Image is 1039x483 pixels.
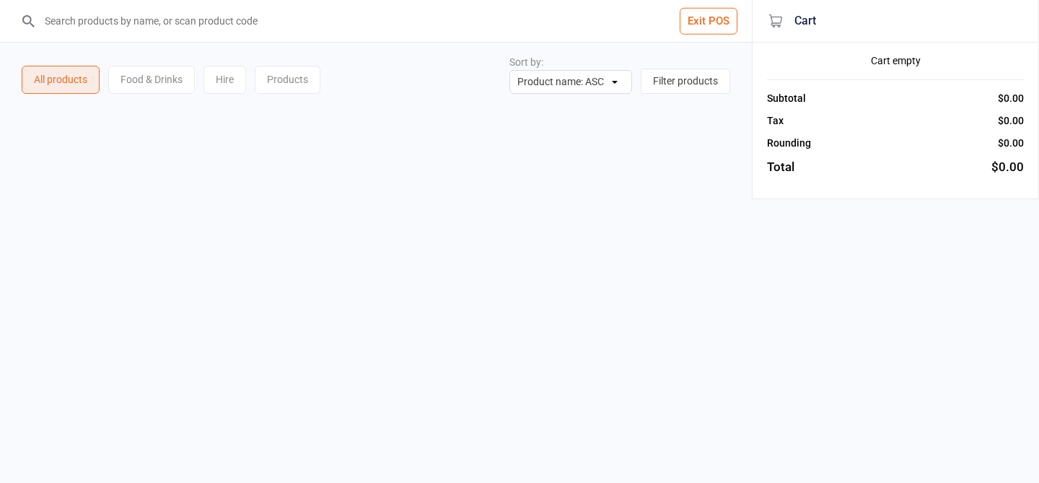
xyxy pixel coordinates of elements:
div: Hire [203,66,246,94]
div: Food & Drinks [108,66,195,94]
button: Exit POS [680,8,737,35]
label: Sort by: [509,56,543,68]
div: $0.00 [998,113,1024,129]
div: Tax [767,113,784,129]
button: Filter products [641,69,730,94]
div: $0.00 [991,158,1024,177]
div: $0.00 [998,91,1024,106]
div: Products [255,66,320,94]
div: Cart empty [767,53,1024,69]
div: Total [767,158,794,177]
div: $0.00 [998,136,1024,151]
div: All products [22,66,100,94]
div: Subtotal [767,91,806,106]
div: Rounding [767,136,811,151]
